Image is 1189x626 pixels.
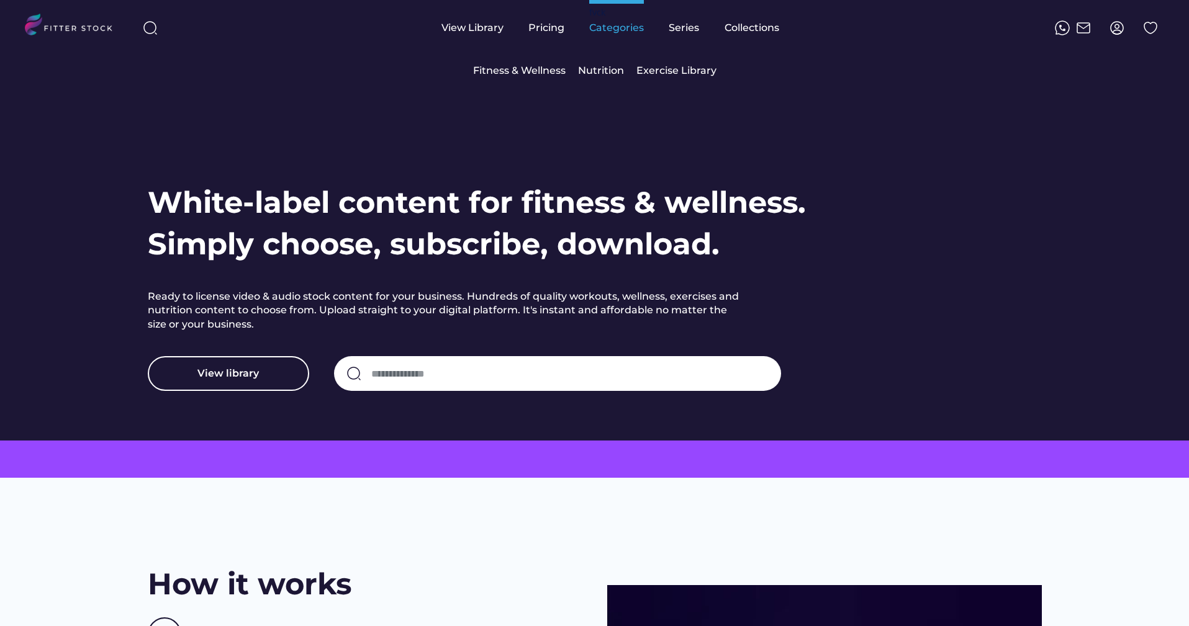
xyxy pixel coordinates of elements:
div: Nutrition [578,64,624,78]
h2: How it works [148,563,351,605]
img: Group%201000002324%20%282%29.svg [1143,20,1158,35]
h2: Ready to license video & audio stock content for your business. Hundreds of quality workouts, wel... [148,290,744,331]
img: profile-circle.svg [1110,20,1124,35]
img: LOGO.svg [25,14,123,39]
div: fvck [589,6,605,19]
div: View Library [441,21,504,35]
div: Categories [589,21,644,35]
img: search-normal.svg [346,366,361,381]
img: Frame%2051.svg [1076,20,1091,35]
div: Fitness & Wellness [473,64,566,78]
img: meteor-icons_whatsapp%20%281%29.svg [1055,20,1070,35]
div: Exercise Library [636,64,717,78]
h1: White-label content for fitness & wellness. Simply choose, subscribe, download. [148,182,806,265]
div: Pricing [528,21,564,35]
div: Series [669,21,700,35]
img: search-normal%203.svg [143,20,158,35]
div: Collections [725,21,779,35]
button: View library [148,356,309,391]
